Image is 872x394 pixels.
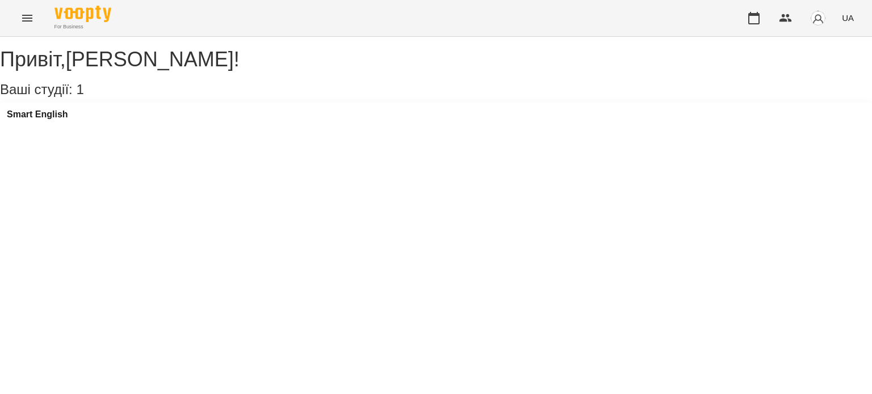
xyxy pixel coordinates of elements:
span: For Business [54,23,111,31]
img: avatar_s.png [810,10,826,26]
a: Smart English [7,109,68,120]
button: Menu [14,5,41,32]
span: 1 [76,82,83,97]
img: Voopty Logo [54,6,111,22]
span: UA [842,12,854,24]
button: UA [837,7,858,28]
